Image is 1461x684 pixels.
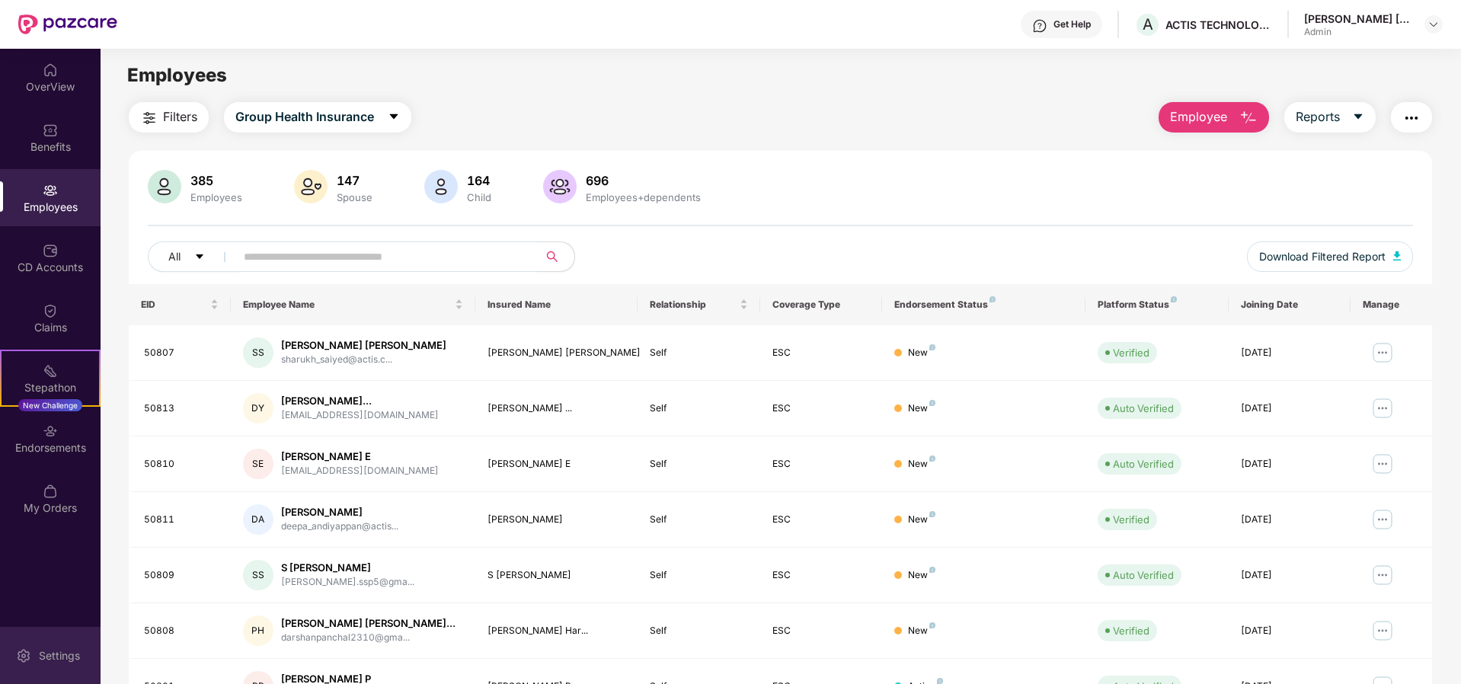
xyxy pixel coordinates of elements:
[144,624,219,638] div: 50808
[929,622,935,628] img: svg+xml;base64,PHN2ZyB4bWxucz0iaHR0cDovL3d3dy53My5vcmcvMjAwMC9zdmciIHdpZHRoPSI4IiBoZWlnaHQ9IjgiIH...
[224,102,411,133] button: Group Health Insurancecaret-down
[43,123,58,138] img: svg+xml;base64,PHN2ZyBpZD0iQmVuZWZpdHMiIHhtbG5zPSJodHRwOi8vd3d3LnczLm9yZy8yMDAwL3N2ZyIgd2lkdGg9Ij...
[1402,109,1421,127] img: svg+xml;base64,PHN2ZyB4bWxucz0iaHR0cDovL3d3dy53My5vcmcvMjAwMC9zdmciIHdpZHRoPSIyNCIgaGVpZ2h0PSIyNC...
[1370,452,1395,476] img: manageButton
[488,457,626,471] div: [PERSON_NAME] E
[1241,401,1338,416] div: [DATE]
[43,484,58,499] img: svg+xml;base64,PHN2ZyBpZD0iTXlfT3JkZXJzIiBkYXRhLW5hbWU9Ik15IE9yZGVycyIgeG1sbnM9Imh0dHA6Ly93d3cudz...
[144,346,219,360] div: 50807
[908,624,935,638] div: New
[1370,618,1395,643] img: manageButton
[908,513,935,527] div: New
[1241,457,1338,471] div: [DATE]
[148,241,241,272] button: Allcaret-down
[1241,346,1338,360] div: [DATE]
[43,363,58,379] img: svg+xml;base64,PHN2ZyB4bWxucz0iaHR0cDovL3d3dy53My5vcmcvMjAwMC9zdmciIHdpZHRoPSIyMSIgaGVpZ2h0PSIyMC...
[1239,109,1258,127] img: svg+xml;base64,PHN2ZyB4bWxucz0iaHR0cDovL3d3dy53My5vcmcvMjAwMC9zdmciIHhtbG5zOnhsaW5rPSJodHRwOi8vd3...
[929,567,935,573] img: svg+xml;base64,PHN2ZyB4bWxucz0iaHR0cDovL3d3dy53My5vcmcvMjAwMC9zdmciIHdpZHRoPSI4IiBoZWlnaHQ9IjgiIH...
[1171,296,1177,302] img: svg+xml;base64,PHN2ZyB4bWxucz0iaHR0cDovL3d3dy53My5vcmcvMjAwMC9zdmciIHdpZHRoPSI4IiBoZWlnaHQ9IjgiIH...
[281,631,456,645] div: darshanpanchal2310@gma...
[537,251,567,263] span: search
[18,14,117,34] img: New Pazcare Logo
[1352,110,1364,124] span: caret-down
[43,183,58,198] img: svg+xml;base64,PHN2ZyBpZD0iRW1wbG95ZWVzIiB4bWxucz0iaHR0cDovL3d3dy53My5vcmcvMjAwMC9zdmciIHdpZHRoPS...
[243,299,452,311] span: Employee Name
[388,110,400,124] span: caret-down
[464,191,494,203] div: Child
[16,648,31,663] img: svg+xml;base64,PHN2ZyBpZD0iU2V0dGluZy0yMHgyMCIgeG1sbnM9Imh0dHA6Ly93d3cudzMub3JnLzIwMDAvc3ZnIiB3aW...
[488,346,626,360] div: [PERSON_NAME] [PERSON_NAME]
[908,568,935,583] div: New
[187,191,245,203] div: Employees
[34,648,85,663] div: Settings
[488,624,626,638] div: [PERSON_NAME] Har...
[140,109,158,127] img: svg+xml;base64,PHN2ZyB4bWxucz0iaHR0cDovL3d3dy53My5vcmcvMjAwMC9zdmciIHdpZHRoPSIyNCIgaGVpZ2h0PSIyNC...
[488,401,626,416] div: [PERSON_NAME] ...
[772,513,870,527] div: ESC
[281,353,446,367] div: sharukh_saiyed@actis.c...
[1304,11,1411,26] div: [PERSON_NAME] [PERSON_NAME] Gala
[1370,340,1395,365] img: manageButton
[294,170,328,203] img: svg+xml;base64,PHN2ZyB4bWxucz0iaHR0cDovL3d3dy53My5vcmcvMjAwMC9zdmciIHhtbG5zOnhsaW5rPSJodHRwOi8vd3...
[187,173,245,188] div: 385
[937,678,943,684] img: svg+xml;base64,PHN2ZyB4bWxucz0iaHR0cDovL3d3dy53My5vcmcvMjAwMC9zdmciIHdpZHRoPSI4IiBoZWlnaHQ9IjgiIH...
[243,615,273,646] div: PH
[650,401,747,416] div: Self
[1247,241,1413,272] button: Download Filtered Report
[281,575,414,590] div: [PERSON_NAME].ssp5@gma...
[144,568,219,583] div: 50809
[989,296,996,302] img: svg+xml;base64,PHN2ZyB4bWxucz0iaHR0cDovL3d3dy53My5vcmcvMjAwMC9zdmciIHdpZHRoPSI4IiBoZWlnaHQ9IjgiIH...
[650,624,747,638] div: Self
[18,399,82,411] div: New Challenge
[894,299,1073,311] div: Endorsement Status
[334,191,376,203] div: Spouse
[194,251,205,264] span: caret-down
[281,561,414,575] div: S [PERSON_NAME]
[144,401,219,416] div: 50813
[148,170,181,203] img: svg+xml;base64,PHN2ZyB4bWxucz0iaHR0cDovL3d3dy53My5vcmcvMjAwMC9zdmciIHhtbG5zOnhsaW5rPSJodHRwOi8vd3...
[281,505,398,519] div: [PERSON_NAME]
[772,401,870,416] div: ESC
[1143,15,1153,34] span: A
[243,449,273,479] div: SE
[650,568,747,583] div: Self
[281,464,439,478] div: [EMAIL_ADDRESS][DOMAIN_NAME]
[243,337,273,368] div: SS
[144,513,219,527] div: 50811
[281,338,446,353] div: [PERSON_NAME] [PERSON_NAME]
[929,455,935,462] img: svg+xml;base64,PHN2ZyB4bWxucz0iaHR0cDovL3d3dy53My5vcmcvMjAwMC9zdmciIHdpZHRoPSI4IiBoZWlnaHQ9IjgiIH...
[1393,251,1401,260] img: svg+xml;base64,PHN2ZyB4bWxucz0iaHR0cDovL3d3dy53My5vcmcvMjAwMC9zdmciIHhtbG5zOnhsaW5rPSJodHRwOi8vd3...
[1032,18,1047,34] img: svg+xml;base64,PHN2ZyBpZD0iSGVscC0zMngzMiIgeG1sbnM9Imh0dHA6Ly93d3cudzMub3JnLzIwMDAvc3ZnIiB3aWR0aD...
[235,107,374,126] span: Group Health Insurance
[908,457,935,471] div: New
[1165,18,1272,32] div: ACTIS TECHNOLOGIES PRIVATE LIMITED
[1351,284,1432,325] th: Manage
[650,457,747,471] div: Self
[1370,507,1395,532] img: manageButton
[334,173,376,188] div: 147
[929,344,935,350] img: svg+xml;base64,PHN2ZyB4bWxucz0iaHR0cDovL3d3dy53My5vcmcvMjAwMC9zdmciIHdpZHRoPSI4IiBoZWlnaHQ9IjgiIH...
[281,408,439,423] div: [EMAIL_ADDRESS][DOMAIN_NAME]
[1370,563,1395,587] img: manageButton
[772,568,870,583] div: ESC
[1113,345,1149,360] div: Verified
[281,449,439,464] div: [PERSON_NAME] E
[650,299,736,311] span: Relationship
[2,380,99,395] div: Stepathon
[1159,102,1269,133] button: Employee
[1053,18,1091,30] div: Get Help
[141,299,207,311] span: EID
[464,173,494,188] div: 164
[772,457,870,471] div: ESC
[1296,107,1340,126] span: Reports
[1113,512,1149,527] div: Verified
[650,346,747,360] div: Self
[772,624,870,638] div: ESC
[638,284,759,325] th: Relationship
[543,170,577,203] img: svg+xml;base64,PHN2ZyB4bWxucz0iaHR0cDovL3d3dy53My5vcmcvMjAwMC9zdmciIHhtbG5zOnhsaW5rPSJodHRwOi8vd3...
[129,102,209,133] button: Filters
[908,346,935,360] div: New
[488,513,626,527] div: [PERSON_NAME]
[1113,401,1174,416] div: Auto Verified
[908,401,935,416] div: New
